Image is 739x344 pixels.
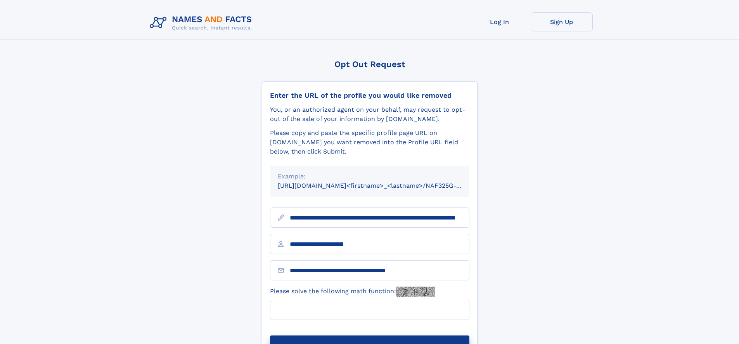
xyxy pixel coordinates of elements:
a: Log In [469,12,531,31]
div: Please copy and paste the specific profile page URL on [DOMAIN_NAME] you want removed into the Pr... [270,128,469,156]
div: You, or an authorized agent on your behalf, may request to opt-out of the sale of your informatio... [270,105,469,124]
label: Please solve the following math function: [270,287,435,297]
a: Sign Up [531,12,593,31]
img: Logo Names and Facts [147,12,258,33]
div: Enter the URL of the profile you would like removed [270,91,469,100]
div: Opt Out Request [262,59,478,69]
small: [URL][DOMAIN_NAME]<firstname>_<lastname>/NAF325G-xxxxxxxx [278,182,484,189]
div: Example: [278,172,462,181]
